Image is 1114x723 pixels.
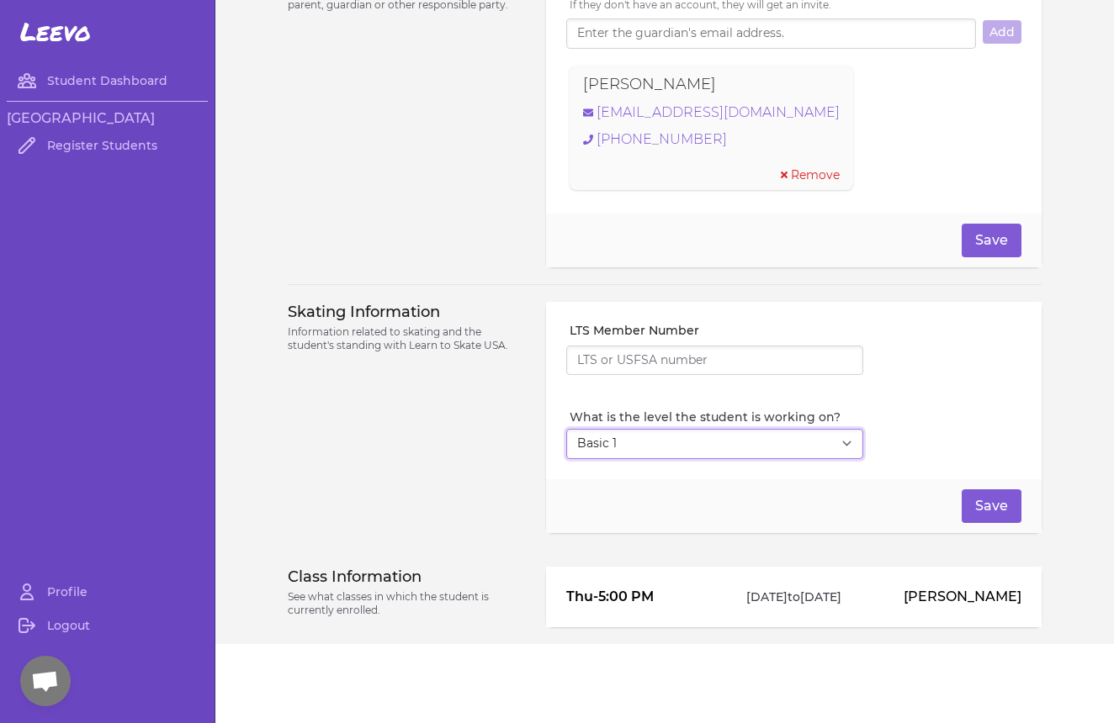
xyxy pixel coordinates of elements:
button: Save [962,489,1021,523]
p: Information related to skating and the student's standing with Learn to Skate USA. [288,325,526,352]
a: Register Students [7,129,208,162]
button: Save [962,224,1021,257]
input: LTS or USFSA number [566,346,863,376]
button: Add [983,20,1021,44]
span: Leevo [20,17,91,47]
button: Remove [781,166,840,183]
p: [DATE] to [DATE] [720,588,867,605]
h3: [GEOGRAPHIC_DATA] [7,108,208,129]
p: See what classes in which the student is currently enrolled. [288,590,526,617]
a: Student Dashboard [7,64,208,98]
div: Open chat [20,656,71,706]
h3: Class Information [288,567,526,587]
p: Thu - 5:00 PM [566,587,713,607]
label: LTS Member Number [570,322,863,339]
span: Remove [791,166,840,183]
a: [PHONE_NUMBER] [583,129,840,150]
p: [PERSON_NAME] [583,72,716,96]
p: [PERSON_NAME] [874,587,1021,607]
h3: Skating Information [288,302,526,322]
a: [EMAIL_ADDRESS][DOMAIN_NAME] [583,103,840,123]
a: Logout [7,609,208,642]
label: What is the level the student is working on? [570,409,863,425]
a: Profile [7,575,208,609]
input: Enter the guardian's email address. [566,18,976,49]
